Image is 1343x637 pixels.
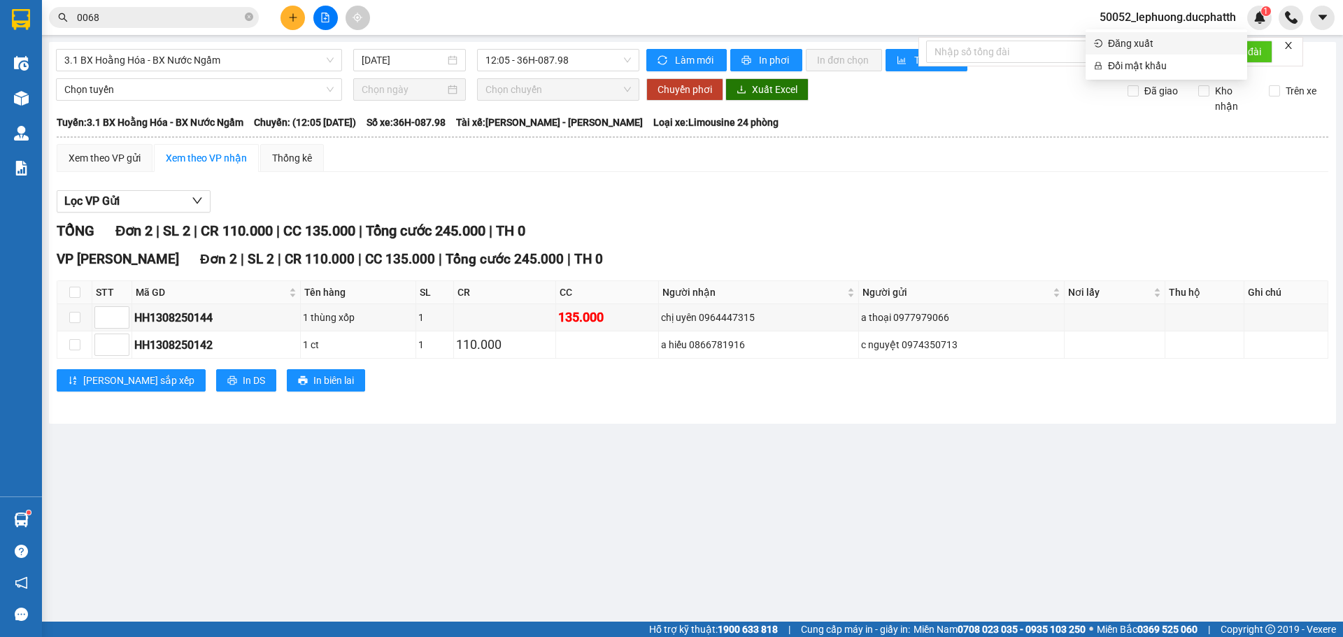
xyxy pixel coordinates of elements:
[646,78,723,101] button: Chuyển phơi
[1244,281,1328,304] th: Ghi chú
[446,251,564,267] span: Tổng cước 245.000
[558,308,655,327] div: 135.000
[313,6,338,30] button: file-add
[194,222,197,239] span: |
[68,375,78,387] span: sort-ascending
[216,369,276,392] button: printerIn DS
[287,369,365,392] button: printerIn biên lai
[646,49,727,71] button: syncLàm mới
[359,222,362,239] span: |
[485,79,631,100] span: Chọn chuyến
[1253,11,1266,24] img: icon-new-feature
[132,331,301,359] td: HH1308250142
[752,82,797,97] span: Xuất Excel
[675,52,716,68] span: Làm mới
[92,281,132,304] th: STT
[115,222,152,239] span: Đơn 2
[485,50,631,71] span: 12:05 - 36H-087.98
[1316,11,1329,24] span: caret-down
[245,13,253,21] span: close-circle
[303,337,413,352] div: 1 ct
[156,222,159,239] span: |
[653,115,779,130] span: Loại xe: Limousine 24 phòng
[496,222,525,239] span: TH 0
[285,251,355,267] span: CR 110.000
[83,373,194,388] span: [PERSON_NAME] sắp xếp
[1209,83,1258,114] span: Kho nhận
[862,285,1050,300] span: Người gửi
[367,115,446,130] span: Số xe: 36H-087.98
[914,622,1086,637] span: Miền Nam
[658,55,669,66] span: sync
[861,310,1062,325] div: a thoại 0977979066
[346,6,370,30] button: aim
[64,50,334,71] span: 3.1 BX Hoằng Hóa - BX Nước Ngầm
[280,6,305,30] button: plus
[861,337,1062,352] div: c nguyệt 0974350713
[1265,624,1275,634] span: copyright
[132,304,301,331] td: HH1308250144
[1108,36,1239,51] span: Đăng xuất
[254,115,356,130] span: Chuyến: (12:05 [DATE])
[245,11,253,24] span: close-circle
[1139,83,1184,99] span: Đã giao
[276,222,280,239] span: |
[439,251,442,267] span: |
[1263,6,1268,16] span: 1
[77,10,242,25] input: Tìm tên, số ĐT hoặc mã đơn
[1094,62,1102,70] span: lock
[958,624,1086,635] strong: 0708 023 035 - 0935 103 250
[15,608,28,621] span: message
[283,222,355,239] span: CC 135.000
[661,337,856,352] div: a hiếu 0866781916
[57,222,94,239] span: TỔNG
[1137,624,1198,635] strong: 0369 525 060
[200,251,237,267] span: Đơn 2
[69,150,141,166] div: Xem theo VP gửi
[567,251,571,267] span: |
[725,78,809,101] button: downloadXuất Excel
[15,545,28,558] span: question-circle
[886,49,967,71] button: bar-chartThống kê
[737,85,746,96] span: download
[57,190,211,213] button: Lọc VP Gửi
[456,115,643,130] span: Tài xế: [PERSON_NAME] - [PERSON_NAME]
[1208,622,1210,637] span: |
[362,82,445,97] input: Chọn ngày
[163,222,190,239] span: SL 2
[801,622,910,637] span: Cung cấp máy in - giấy in:
[788,622,790,637] span: |
[574,251,603,267] span: TH 0
[454,281,556,304] th: CR
[298,375,308,387] span: printer
[166,150,247,166] div: Xem theo VP nhận
[64,192,120,210] span: Lọc VP Gửi
[201,222,273,239] span: CR 110.000
[1094,39,1102,48] span: login
[1280,83,1322,99] span: Trên xe
[661,310,856,325] div: chị uyên 0964447315
[134,336,298,354] div: HH1308250142
[456,335,553,355] div: 110.000
[366,222,485,239] span: Tổng cước 245.000
[730,49,802,71] button: printerIn phơi
[241,251,244,267] span: |
[1284,41,1293,50] span: close
[718,624,778,635] strong: 1900 633 818
[741,55,753,66] span: printer
[136,285,286,300] span: Mã GD
[897,55,909,66] span: bar-chart
[1097,622,1198,637] span: Miền Bắc
[301,281,415,304] th: Tên hàng
[662,285,844,300] span: Người nhận
[1165,281,1245,304] th: Thu hộ
[320,13,330,22] span: file-add
[64,79,334,100] span: Chọn tuyến
[649,622,778,637] span: Hỗ trợ kỹ thuật:
[1088,8,1247,26] span: 50052_lephuong.ducphatth
[57,251,179,267] span: VP [PERSON_NAME]
[353,13,362,22] span: aim
[303,310,413,325] div: 1 thùng xốp
[926,41,1171,63] input: Nhập số tổng đài
[15,576,28,589] span: notification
